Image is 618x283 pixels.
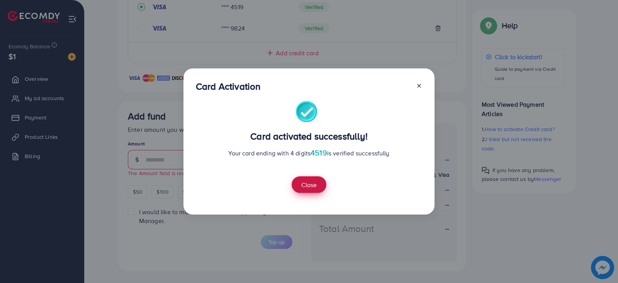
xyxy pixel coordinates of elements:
[295,101,323,124] img: success
[196,131,422,142] h3: Card activated successfully!
[311,147,327,158] span: 4519
[196,81,260,92] h3: Card Activation
[196,148,422,158] p: Your card ending with 4 digits is verified successfully
[292,176,326,193] button: Close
